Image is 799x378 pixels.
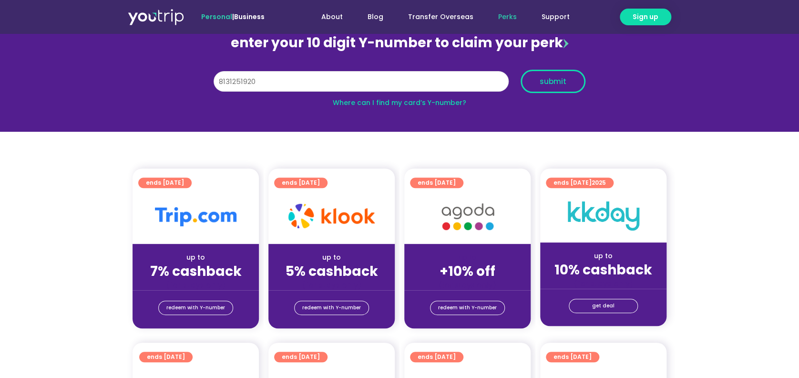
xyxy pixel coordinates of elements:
div: up to [548,251,659,261]
div: up to [276,252,387,262]
div: (for stays only) [140,280,251,290]
span: ends [DATE] [553,178,606,188]
strong: 5% cashback [286,262,378,281]
span: | [201,12,265,21]
span: ends [DATE] [146,178,184,188]
span: redeem with Y-number [438,301,497,315]
div: (for stays only) [276,280,387,290]
a: ends [DATE] [546,352,599,362]
span: redeem with Y-number [166,301,225,315]
a: ends [DATE] [274,352,328,362]
a: redeem with Y-number [294,301,369,315]
a: ends [DATE] [410,178,463,188]
a: get deal [569,299,638,313]
a: Support [529,8,582,26]
a: Blog [355,8,396,26]
a: ends [DATE] [410,352,463,362]
a: ends [DATE] [138,178,192,188]
a: Perks [486,8,529,26]
span: submit [540,78,566,85]
div: (for stays only) [548,279,659,289]
a: ends [DATE]2025 [546,178,614,188]
a: ends [DATE] [139,352,193,362]
span: ends [DATE] [553,352,592,362]
form: Y Number [214,70,585,100]
strong: 10% cashback [554,261,652,279]
span: ends [DATE] [147,352,185,362]
span: ends [DATE] [418,178,456,188]
div: up to [140,252,251,262]
a: Business [234,12,265,21]
a: Where can I find my card’s Y-number? [333,98,466,107]
span: 2025 [592,178,606,187]
strong: +10% off [440,262,495,281]
div: (for stays only) [412,280,523,290]
span: ends [DATE] [282,352,320,362]
a: redeem with Y-number [430,301,505,315]
strong: 7% cashback [150,262,242,281]
a: redeem with Y-number [158,301,233,315]
a: ends [DATE] [274,178,328,188]
span: redeem with Y-number [302,301,361,315]
span: ends [DATE] [418,352,456,362]
nav: Menu [290,8,582,26]
a: Transfer Overseas [396,8,486,26]
span: up to [459,252,476,262]
span: get deal [592,299,615,313]
span: Personal [201,12,232,21]
a: Sign up [620,9,671,25]
div: enter your 10 digit Y-number to claim your perk [209,31,590,55]
button: submit [521,70,585,93]
a: About [309,8,355,26]
span: Sign up [633,12,658,22]
span: ends [DATE] [282,178,320,188]
input: 10 digit Y-number (e.g. 8123456789) [214,71,509,92]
